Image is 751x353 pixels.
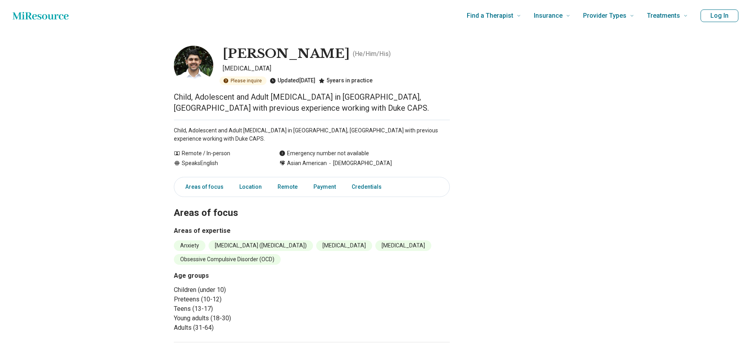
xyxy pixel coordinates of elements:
li: Children (under 10) [174,285,309,295]
div: 5 years in practice [319,76,373,85]
a: Areas of focus [176,179,228,195]
li: [MEDICAL_DATA] [375,240,431,251]
span: Treatments [647,10,680,21]
img: Raj Shah, Psychiatrist [174,46,213,85]
span: Insurance [534,10,563,21]
a: Home page [13,8,69,24]
li: Adults (31-64) [174,323,309,333]
h3: Areas of expertise [174,226,450,236]
div: Emergency number not available [279,149,369,158]
li: Preteens (10-12) [174,295,309,304]
div: Updated [DATE] [270,76,315,85]
span: [DEMOGRAPHIC_DATA] [327,159,392,167]
a: Remote [273,179,302,195]
div: Please inquire [220,76,266,85]
p: Child, Adolescent and Adult [MEDICAL_DATA] in [GEOGRAPHIC_DATA], [GEOGRAPHIC_DATA] with previous ... [174,91,450,113]
div: Remote / In-person [174,149,263,158]
p: Child, Adolescent and Adult [MEDICAL_DATA] in [GEOGRAPHIC_DATA], [GEOGRAPHIC_DATA] with previous ... [174,126,450,143]
li: Teens (13-17) [174,304,309,314]
li: Young adults (18-30) [174,314,309,323]
div: Speaks English [174,159,263,167]
li: Anxiety [174,240,205,251]
li: Obsessive Compulsive Disorder (OCD) [174,254,281,265]
h3: Age groups [174,271,309,281]
button: Log In [701,9,738,22]
li: [MEDICAL_DATA] ([MEDICAL_DATA]) [209,240,313,251]
h1: [PERSON_NAME] [223,46,350,62]
h2: Areas of focus [174,188,450,220]
span: Provider Types [583,10,626,21]
a: Credentials [347,179,391,195]
a: Location [235,179,266,195]
p: [MEDICAL_DATA] [223,64,450,73]
li: [MEDICAL_DATA] [316,240,372,251]
a: Payment [309,179,341,195]
span: Asian American [287,159,327,167]
span: Find a Therapist [467,10,513,21]
p: ( He/Him/His ) [353,49,391,59]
